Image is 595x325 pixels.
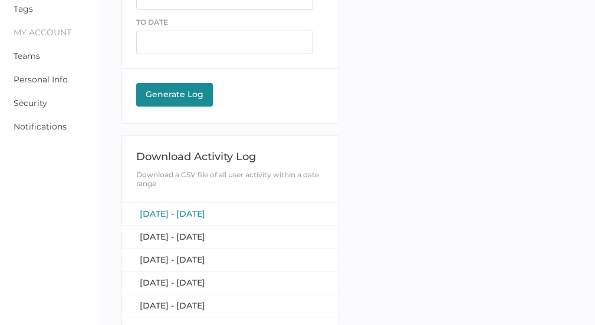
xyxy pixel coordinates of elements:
button: Generate Log [136,83,213,107]
div: Generate Log [142,89,207,100]
span: [DATE] - [DATE] [140,300,205,311]
span: [DATE] - [DATE] [140,254,205,265]
a: Personal Info [14,74,68,85]
a: Teams [14,51,40,61]
span: TO DATE [136,18,168,26]
div: Download Activity Log [136,150,323,163]
span: [DATE] - [DATE] [140,231,205,242]
a: Tags [14,4,33,14]
span: [DATE] - [DATE] [140,208,205,219]
div: Download a CSV file of all user activity within a date range [136,170,323,188]
span: [DATE] - [DATE] [140,277,205,288]
a: Notifications [14,121,67,132]
a: Security [14,98,47,108]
